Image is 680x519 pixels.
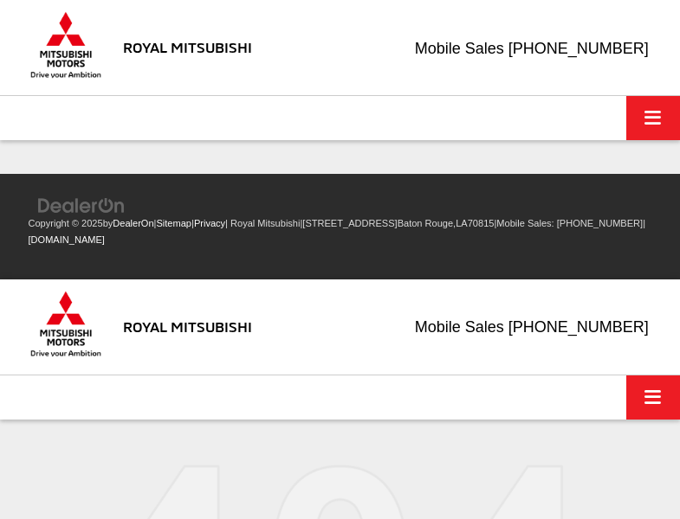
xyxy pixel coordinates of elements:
span: Copyright © 2025 [29,218,103,228]
span: Mobile Sales [415,318,504,336]
span: Mobile Sales [415,40,504,57]
button: Click to show site navigation [626,96,680,140]
span: Mobile Sales: [496,218,554,228]
span: [PHONE_NUMBER] [508,40,649,57]
a: DealerOn Home Page [113,218,153,228]
a: [DOMAIN_NAME] [29,234,105,245]
span: [PHONE_NUMBER] [557,218,643,228]
span: | [494,218,643,228]
img: Mitsubishi [27,291,105,358]
a: Privacy [194,218,225,228]
span: [PHONE_NUMBER] [508,318,649,336]
span: | [300,218,494,228]
span: by [103,218,154,228]
span: [STREET_ADDRESS] [302,218,397,228]
span: LA [456,218,468,228]
button: Click to show site navigation [626,375,680,420]
a: DealerOn [37,199,126,212]
span: 70815 [468,218,495,228]
h3: Royal Mitsubishi [123,39,252,55]
img: Mitsubishi [27,11,105,79]
h3: Royal Mitsubishi [123,318,252,335]
span: | [191,218,225,228]
span: | [154,218,191,228]
img: DealerOn [37,196,126,215]
span: | Royal Mitsubishi [225,218,300,228]
span: Baton Rouge, [398,218,457,228]
a: Sitemap [156,218,191,228]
